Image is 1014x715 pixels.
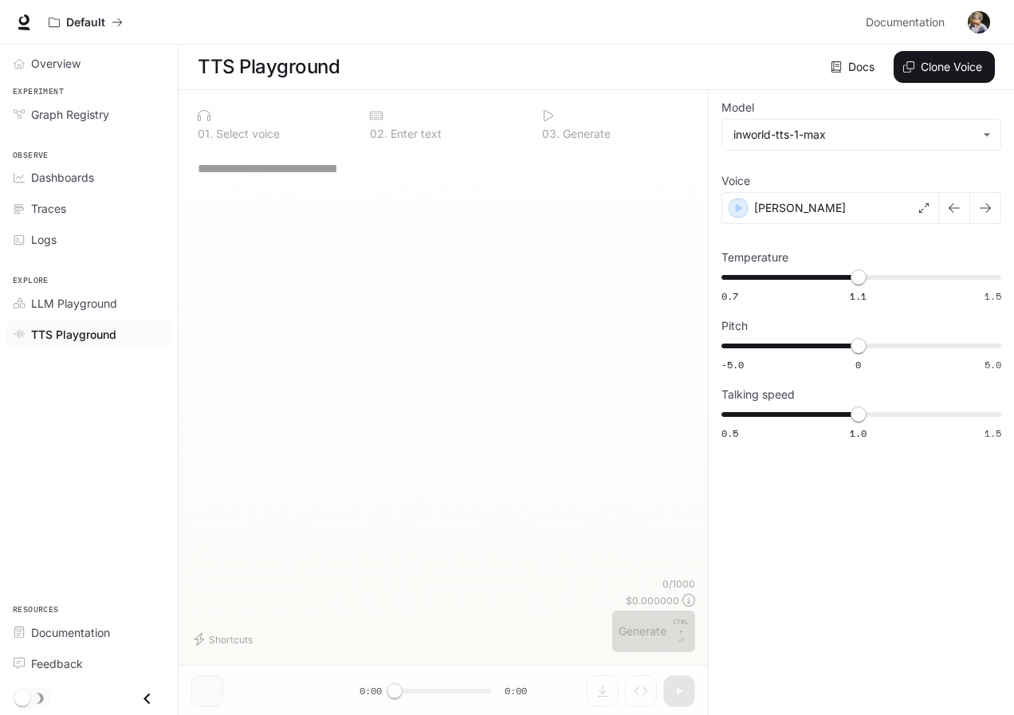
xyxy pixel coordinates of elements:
a: Docs [827,51,881,83]
span: 1.0 [850,426,867,440]
p: [PERSON_NAME] [754,200,846,216]
p: Generate [560,128,611,139]
a: Graph Registry [6,100,171,128]
span: -5.0 [721,358,744,371]
p: 0 2 . [370,128,387,139]
h1: TTS Playground [198,51,340,83]
a: Documentation [6,619,171,646]
p: 0 3 . [542,128,560,139]
span: Dashboards [31,169,94,186]
button: Shortcuts [191,627,259,652]
p: Voice [721,175,750,187]
p: Select voice [213,128,280,139]
span: Dark mode toggle [14,689,30,706]
span: Documentation [31,624,110,641]
span: 1.5 [985,289,1001,303]
span: Feedback [31,655,83,672]
a: Overview [6,49,171,77]
p: Temperature [721,252,788,263]
span: 0.5 [721,426,738,440]
p: 0 / 1000 [662,577,695,591]
p: Model [721,102,754,113]
p: Enter text [387,128,442,139]
a: Logs [6,226,171,253]
img: User avatar [968,11,990,33]
span: Documentation [866,13,945,33]
button: All workspaces [41,6,130,38]
a: Dashboards [6,163,171,191]
button: Close drawer [129,682,165,715]
a: Traces [6,194,171,222]
span: Traces [31,200,66,217]
span: Graph Registry [31,106,109,123]
span: 0.7 [721,289,738,303]
button: User avatar [963,6,995,38]
p: Talking speed [721,389,795,400]
div: inworld-tts-1-max [733,127,975,143]
span: 0 [855,358,861,371]
p: Default [66,16,105,29]
p: Pitch [721,320,748,332]
span: 5.0 [985,358,1001,371]
a: TTS Playground [6,320,171,348]
span: LLM Playground [31,295,117,312]
span: TTS Playground [31,326,116,343]
p: $ 0.000000 [626,594,679,607]
span: Overview [31,55,81,72]
div: inworld-tts-1-max [722,120,1000,150]
p: 0 1 . [198,128,213,139]
span: Logs [31,231,57,248]
a: Documentation [859,6,957,38]
a: LLM Playground [6,289,171,317]
a: Feedback [6,650,171,678]
button: Clone Voice [894,51,995,83]
span: 1.5 [985,426,1001,440]
span: 1.1 [850,289,867,303]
